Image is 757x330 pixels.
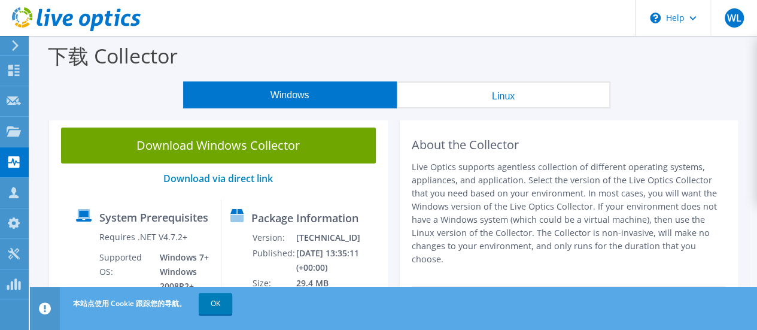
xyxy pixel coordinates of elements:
label: System Prerequisites [99,211,208,223]
td: Supported OS: [99,250,151,294]
span: 本站点使用 Cookie 跟踪您的导航。 [73,298,186,308]
td: [TECHNICAL_ID] [296,230,382,246]
label: 下载 Collector [48,42,178,69]
td: Windows 7+ Windows 2008R2+ [151,250,211,294]
label: Requires .NET V4.7.2+ [99,231,187,243]
td: Size: [252,275,296,291]
a: OK [199,293,232,314]
td: Published: [252,246,296,275]
svg: \n [650,13,661,23]
h2: About the Collector [412,138,726,152]
td: 29.4 MB [296,275,382,291]
p: Live Optics supports agentless collection of different operating systems, appliances, and applica... [412,161,726,266]
td: [DATE] 13:35:11 (+00:00) [296,246,382,275]
label: Package Information [251,212,358,224]
a: Download via direct link [163,172,273,185]
button: Windows [183,81,397,108]
span: WL [725,8,744,28]
button: Linux [397,81,610,108]
a: Download Windows Collector [61,128,376,164]
td: Version: [252,230,296,246]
